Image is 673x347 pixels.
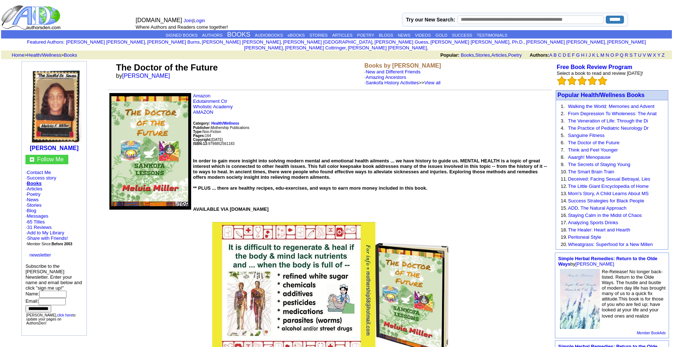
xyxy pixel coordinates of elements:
a: STORIES [309,33,327,37]
a: T [634,52,637,58]
a: Featured Authors [27,39,63,45]
font: 14. [561,198,567,203]
a: BOOKS [227,31,250,38]
a: NEWS [398,33,411,37]
font: 19. [561,234,567,240]
a: Mom's Story, A Child Learns About MS [568,191,649,196]
a: O [610,52,614,58]
font: i [284,46,285,50]
img: bigemptystars.png [557,76,567,85]
a: Books [64,52,77,58]
a: The Doctor of the Future [568,140,620,145]
b: Category: [193,121,210,125]
a: V [643,52,646,58]
a: K [592,52,596,58]
a: W [647,52,652,58]
a: Amazon [193,93,210,98]
font: 9. [561,162,565,167]
b: ISBN-13: [193,142,208,146]
a: [PERSON_NAME] [PERSON_NAME], Ph.D. [430,39,524,45]
a: Wholistic Academy [193,104,233,109]
b: Books by [PERSON_NAME] [364,62,441,69]
font: 164 [193,134,211,138]
a: [PERSON_NAME] Burns [147,39,200,45]
a: eBOOKS [287,33,305,37]
a: Articles [27,186,43,191]
font: , , , [440,52,671,58]
font: · · · · · · · · [25,170,83,258]
a: Health/Wellness [27,52,61,58]
a: 31 Reviews [27,225,52,230]
a: VIDEOS [415,33,431,37]
font: i [428,46,429,50]
a: 65 Titles [27,219,45,225]
a: Follow Me [37,156,64,162]
a: P [615,52,618,58]
a: AMAZON [193,109,213,115]
a: Q [620,52,623,58]
a: C [558,52,561,58]
a: Poetry [508,52,522,58]
a: Peritoneal Style [568,234,601,240]
a: Add to My Library [27,230,64,235]
a: Staying Calm in the Midst of Chaos [568,213,642,218]
font: AVAILABLE VIA [DOMAIN_NAME] [193,206,269,212]
a: View all [424,80,441,85]
a: Free Book Review Program [557,64,632,70]
a: Sankofa History Activities [366,80,419,85]
a: Messages [27,213,48,219]
a: H [581,52,584,58]
font: 12. [561,183,567,189]
font: Copyright: [193,138,211,142]
a: Success Strategies for Black People [568,198,644,203]
a: N [606,52,609,58]
a: AUDIOBOOKS [255,33,283,37]
a: Member BookAds [637,331,666,335]
a: BLOGS [379,33,393,37]
b: Pages: [193,134,205,138]
font: In order to gain more insight into solving modern mental and emotional health ailments ... we hav... [193,158,547,191]
a: L [597,52,599,58]
img: bigemptystars.png [598,76,607,85]
font: 11. [561,176,567,182]
a: I [586,52,587,58]
a: Poetry [27,191,41,197]
a: [PERSON_NAME] [PERSON_NAME] [244,39,646,51]
b: Type: [193,130,202,134]
font: 6. [561,140,565,145]
a: SUCCESS [452,33,472,37]
a: Join [184,18,192,23]
a: Login [193,18,205,23]
a: The Secrets of Staying Young [568,162,630,167]
a: [PERSON_NAME] [PERSON_NAME] [202,39,281,45]
font: [DOMAIN_NAME] [136,17,182,23]
font: > > [9,52,77,58]
a: [PERSON_NAME] [30,145,78,151]
font: Select a book to read and review [DATE]! [557,70,643,76]
a: E [567,52,571,58]
font: Re-Release! No longer back-listed. Return to the Olde Ways. The hustle and bustle of modern day l... [602,269,666,319]
img: gc.jpg [30,157,34,162]
a: Share with Friends! [27,235,68,241]
font: i [606,40,607,44]
a: Think and Feel Younger [568,147,618,153]
a: News [27,197,39,202]
font: 16. [561,213,567,218]
font: Subscribe to the [PERSON_NAME] Newsletter. Enter your name and email below and click "sign me up!... [25,263,82,311]
a: ARTICLES [332,33,352,37]
a: The Practice of Pediatric Neurology Dr [568,125,649,131]
a: POETRY [357,33,374,37]
a: [PERSON_NAME] [122,73,170,79]
a: R [625,52,628,58]
a: [PERSON_NAME] Guess [374,39,428,45]
a: Popular Health/Wellness Books [557,92,645,98]
a: Y [657,52,660,58]
a: M [600,52,604,58]
font: 17. [561,220,567,225]
a: Amazing Ancestors [366,74,406,80]
a: Health/Wellness [211,120,239,126]
a: [PERSON_NAME] Cottringer [285,45,346,51]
